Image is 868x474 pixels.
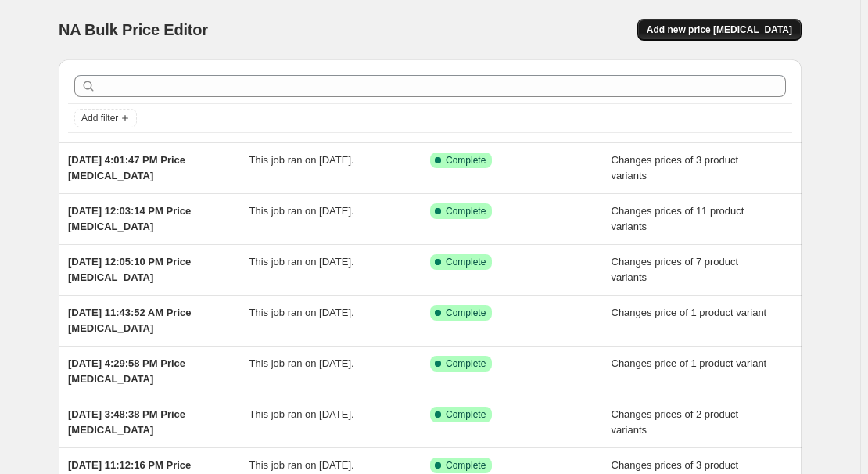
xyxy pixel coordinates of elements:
span: [DATE] 4:01:47 PM Price [MEDICAL_DATA] [68,154,185,181]
span: [DATE] 11:43:52 AM Price [MEDICAL_DATA] [68,307,192,334]
button: Add filter [74,109,137,127]
span: Complete [446,307,486,319]
span: This job ran on [DATE]. [249,408,354,420]
span: [DATE] 3:48:38 PM Price [MEDICAL_DATA] [68,408,185,436]
span: [DATE] 12:05:10 PM Price [MEDICAL_DATA] [68,256,191,283]
span: Complete [446,357,486,370]
span: This job ran on [DATE]. [249,154,354,166]
span: Complete [446,205,486,217]
span: Complete [446,154,486,167]
span: Changes price of 1 product variant [612,307,767,318]
button: Add new price [MEDICAL_DATA] [637,19,802,41]
span: Add filter [81,112,118,124]
span: This job ran on [DATE]. [249,205,354,217]
span: Complete [446,459,486,472]
span: Changes prices of 7 product variants [612,256,739,283]
span: [DATE] 12:03:14 PM Price [MEDICAL_DATA] [68,205,191,232]
span: This job ran on [DATE]. [249,307,354,318]
span: [DATE] 4:29:58 PM Price [MEDICAL_DATA] [68,357,185,385]
span: Changes prices of 2 product variants [612,408,739,436]
span: Changes prices of 3 product variants [612,154,739,181]
span: Add new price [MEDICAL_DATA] [647,23,792,36]
span: This job ran on [DATE]. [249,459,354,471]
span: Complete [446,408,486,421]
span: Changes prices of 11 product variants [612,205,744,232]
span: This job ran on [DATE]. [249,357,354,369]
span: Complete [446,256,486,268]
span: Changes price of 1 product variant [612,357,767,369]
span: NA Bulk Price Editor [59,21,208,38]
span: This job ran on [DATE]. [249,256,354,268]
